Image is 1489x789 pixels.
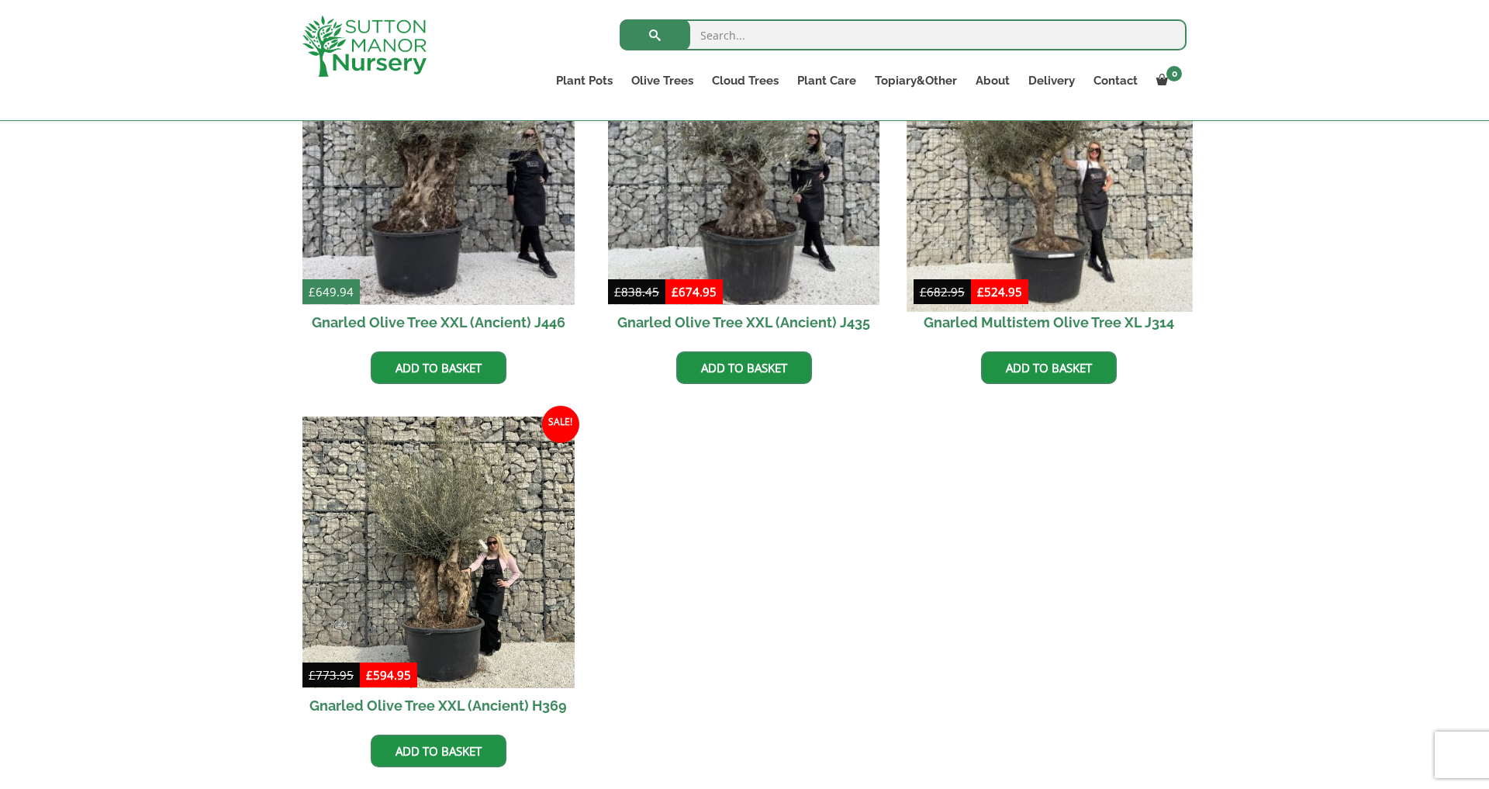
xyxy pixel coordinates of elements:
[309,284,354,299] bdi: 649.94
[865,70,966,92] a: Topiary&Other
[977,284,1022,299] bdi: 524.95
[1166,66,1182,81] span: 0
[622,70,703,92] a: Olive Trees
[672,284,717,299] bdi: 674.95
[614,284,659,299] bdi: 838.45
[788,70,865,92] a: Plant Care
[302,417,575,724] a: Sale! Gnarled Olive Tree XXL (Ancient) H369
[302,417,575,689] img: Gnarled Olive Tree XXL (Ancient) H369
[981,351,1117,384] a: Add to basket: “Gnarled Multistem Olive Tree XL J314”
[1084,70,1147,92] a: Contact
[371,351,506,384] a: Add to basket: “Gnarled Olive Tree XXL (Ancient) J446”
[302,16,427,77] img: logo
[366,667,373,683] span: £
[914,33,1186,340] a: Sale! Gnarled Multistem Olive Tree XL J314
[302,688,575,723] h2: Gnarled Olive Tree XXL (Ancient) H369
[920,284,927,299] span: £
[302,305,575,340] h2: Gnarled Olive Tree XXL (Ancient) J446
[309,667,354,683] bdi: 773.95
[309,667,316,683] span: £
[703,70,788,92] a: Cloud Trees
[547,70,622,92] a: Plant Pots
[620,19,1187,50] input: Search...
[907,26,1192,311] img: Gnarled Multistem Olive Tree XL J314
[1147,70,1187,92] a: 0
[608,33,880,305] img: Gnarled Olive Tree XXL (Ancient) J435
[608,33,880,340] a: Sale! Gnarled Olive Tree XXL (Ancient) J435
[966,70,1019,92] a: About
[302,33,575,305] img: Gnarled Olive Tree XXL (Ancient) J446
[302,33,575,340] a: £649.94 Gnarled Olive Tree XXL (Ancient) J446
[920,284,965,299] bdi: 682.95
[608,305,880,340] h2: Gnarled Olive Tree XXL (Ancient) J435
[366,667,411,683] bdi: 594.95
[614,284,621,299] span: £
[371,735,506,767] a: Add to basket: “Gnarled Olive Tree XXL (Ancient) H369”
[977,284,984,299] span: £
[309,284,316,299] span: £
[676,351,812,384] a: Add to basket: “Gnarled Olive Tree XXL (Ancient) J435”
[542,406,579,443] span: Sale!
[914,305,1186,340] h2: Gnarled Multistem Olive Tree XL J314
[672,284,679,299] span: £
[1019,70,1084,92] a: Delivery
